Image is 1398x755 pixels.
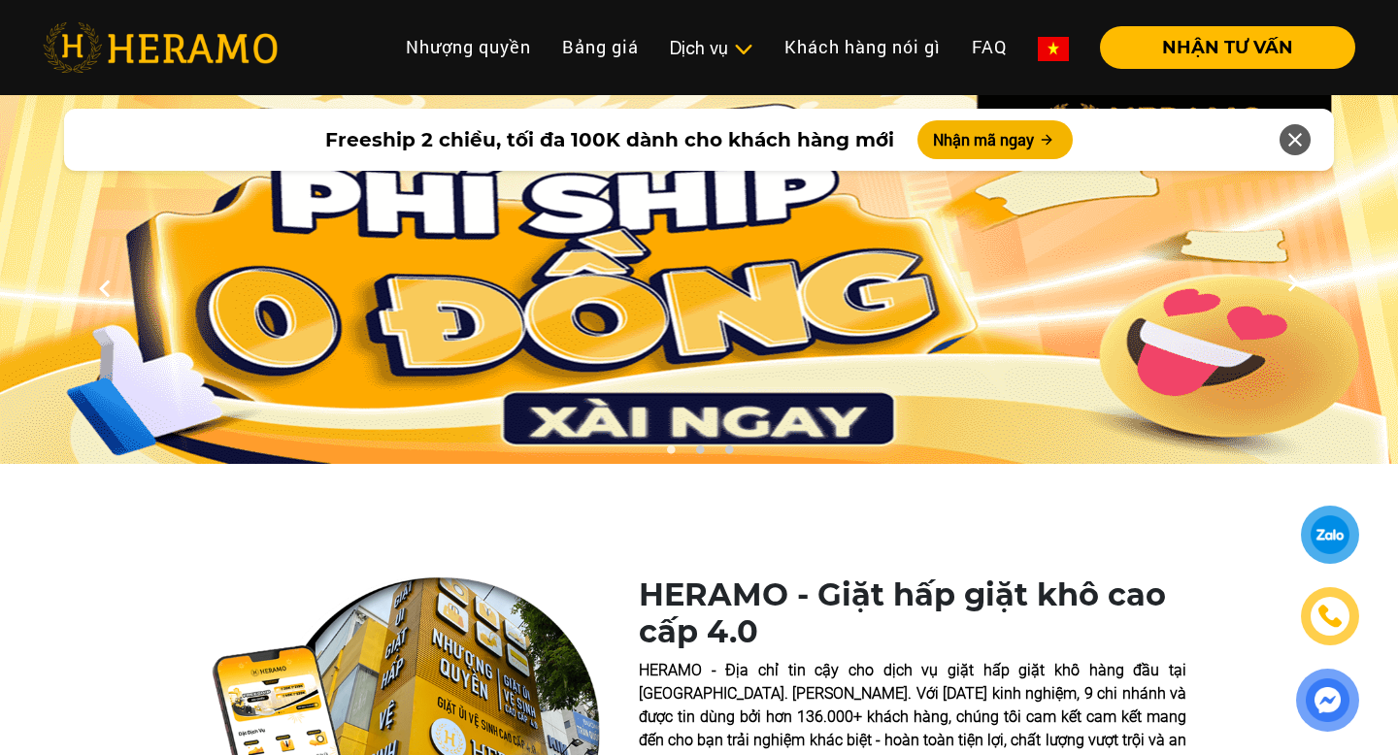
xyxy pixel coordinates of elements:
[956,26,1022,68] a: FAQ
[43,22,278,73] img: heramo-logo.png
[689,444,709,464] button: 2
[670,35,753,61] div: Dịch vụ
[1084,39,1355,56] a: NHẬN TƯ VẤN
[660,444,680,464] button: 1
[733,40,753,59] img: subToggleIcon
[1100,26,1355,69] button: NHẬN TƯ VẤN
[1318,606,1341,628] img: phone-icon
[769,26,956,68] a: Khách hàng nói gì
[547,26,654,68] a: Bảng giá
[917,120,1073,159] button: Nhận mã ngay
[1303,589,1358,644] a: phone-icon
[639,576,1186,651] h1: HERAMO - Giặt hấp giặt khô cao cấp 4.0
[325,125,894,154] span: Freeship 2 chiều, tối đa 100K dành cho khách hàng mới
[718,444,738,464] button: 3
[1038,37,1069,61] img: vn-flag.png
[390,26,547,68] a: Nhượng quyền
